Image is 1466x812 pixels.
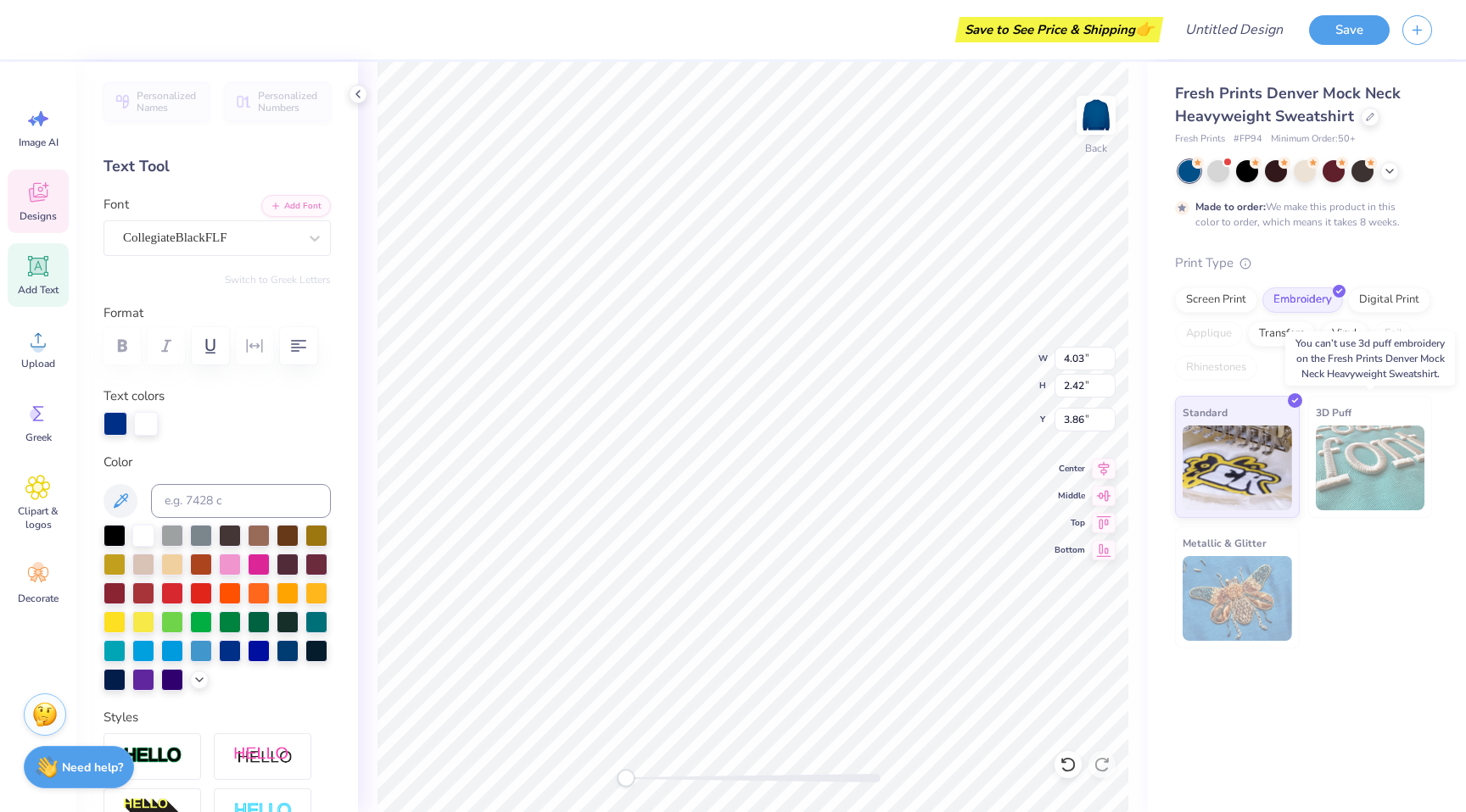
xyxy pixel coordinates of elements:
div: Print Type [1175,253,1432,273]
strong: Need help? [62,759,123,776]
input: e.g. 7428 c [151,484,331,518]
span: Minimum Order: 50 + [1271,132,1356,147]
img: Stroke [123,746,182,765]
button: Add Font [261,195,331,217]
div: Save to See Price & Shipping [960,17,1159,42]
div: Rhinestones [1175,355,1257,381]
div: Accessibility label [618,770,635,787]
label: Font [104,195,129,214]
span: Designs [20,209,57,223]
span: Greek [25,431,52,444]
div: Back [1085,141,1107,156]
div: Screen Print [1175,287,1257,313]
span: Standard [1183,403,1228,421]
img: Standard [1183,425,1292,510]
span: Clipart & logos [10,504,66,531]
img: Shadow [233,746,293,767]
div: Foil [1374,321,1413,347]
button: Personalized Names [104,82,210,121]
span: Decorate [18,592,59,605]
strong: Made to order: [1195,200,1266,214]
button: Switch to Greek Letters [225,273,331,286]
span: Personalized Numbers [258,90,321,114]
span: Fresh Prints [1175,132,1225,147]
div: Text Tool [104,155,331,178]
span: Middle [1055,489,1085,503]
span: 👉 [1135,19,1154,39]
div: Embroidery [1262,287,1343,313]
div: You can’t use 3d puff embroidery on the Fresh Prints Denver Mock Neck Heavyweight Sweatshirt. [1285,331,1455,386]
button: Save [1309,15,1390,45]
span: Top [1055,516,1085,530]
div: Applique [1175,321,1243,347]
img: 3D Puff [1316,425,1425,510]
span: Center [1055,462,1085,476]
div: We make this product in this color to order, which means it takes 8 weeks. [1195,199,1404,230]
span: Add Text [18,283,59,297]
span: Image AI [19,136,59,149]
span: Upload [21,357,55,370]
span: # FP94 [1234,132,1262,147]
span: Personalized Names [137,90,199,114]
label: Format [104,303,331,323]
label: Color [104,453,331,472]
div: Transfers [1248,321,1316,347]
input: Untitled Design [1172,13,1296,47]
label: Styles [104,708,138,727]
div: Digital Print [1348,287,1430,313]
span: Metallic & Glitter [1183,534,1267,552]
button: Personalized Numbers [225,82,331,121]
span: Fresh Prints Denver Mock Neck Heavyweight Sweatshirt [1175,83,1401,126]
label: Text colors [104,387,165,406]
div: Vinyl [1321,321,1368,347]
img: Metallic & Glitter [1183,556,1292,641]
span: Bottom [1055,543,1085,557]
span: 3D Puff [1316,403,1351,421]
img: Back [1079,98,1113,132]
